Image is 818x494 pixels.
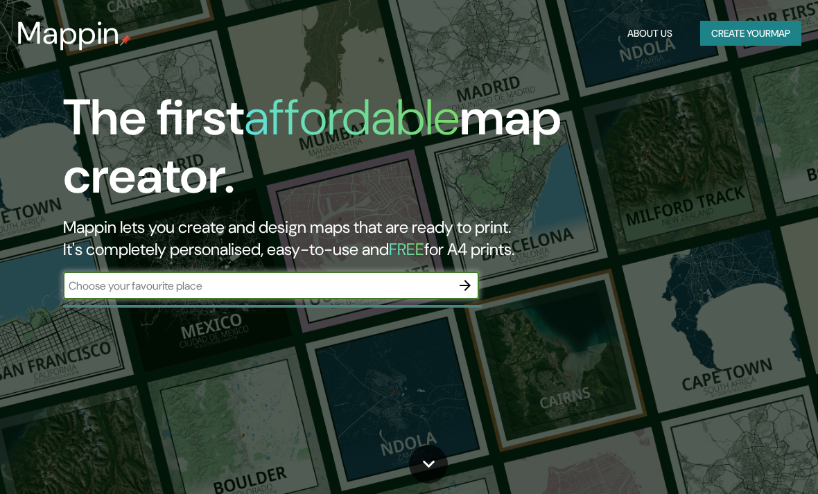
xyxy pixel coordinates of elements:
img: mappin-pin [120,35,131,46]
h5: FREE [389,238,424,260]
h1: The first map creator. [63,89,717,216]
button: About Us [622,21,678,46]
button: Create yourmap [700,21,801,46]
h1: affordable [244,85,460,150]
input: Choose your favourite place [63,278,451,294]
h2: Mappin lets you create and design maps that are ready to print. It's completely personalised, eas... [63,216,717,261]
h3: Mappin [17,15,120,51]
